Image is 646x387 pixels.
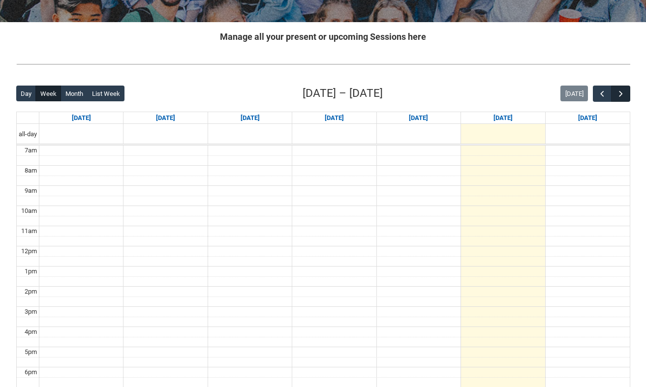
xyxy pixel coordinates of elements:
div: 2pm [23,287,39,297]
div: 5pm [23,347,39,357]
a: Go to September 8, 2025 [154,112,177,124]
h2: Manage all your present or upcoming Sessions here [16,30,630,43]
img: REDU_GREY_LINE [16,59,630,69]
div: 6pm [23,367,39,377]
button: List Week [87,86,124,101]
div: 8am [23,166,39,176]
a: Go to September 13, 2025 [576,112,599,124]
div: 3pm [23,307,39,317]
div: 12pm [19,246,39,256]
h2: [DATE] – [DATE] [303,85,383,102]
button: Week [35,86,61,101]
div: 11am [19,226,39,236]
span: all-day [17,129,39,139]
div: 7am [23,146,39,155]
a: Go to September 7, 2025 [70,112,93,124]
button: Day [16,86,36,101]
button: Previous Week [593,86,612,102]
button: Month [61,86,88,101]
div: 9am [23,186,39,196]
a: Go to September 12, 2025 [492,112,515,124]
div: 10am [19,206,39,216]
a: Go to September 11, 2025 [407,112,430,124]
button: Next Week [611,86,630,102]
a: Go to September 9, 2025 [239,112,262,124]
button: [DATE] [560,86,588,101]
div: 1pm [23,267,39,276]
div: 4pm [23,327,39,337]
a: Go to September 10, 2025 [323,112,346,124]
